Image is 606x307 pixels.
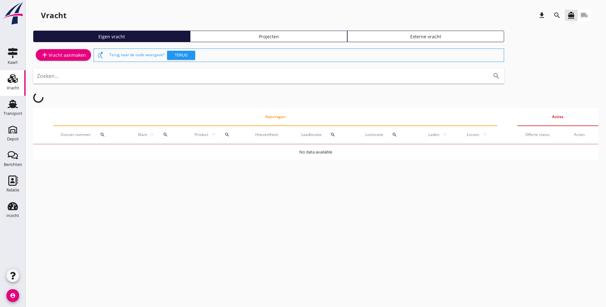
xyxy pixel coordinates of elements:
i: search [493,72,500,80]
a: Externe vracht [347,31,504,42]
div: Vracht [41,10,66,20]
div: Vracht [7,86,19,90]
div: Depot [7,137,19,141]
button: Terug [167,51,195,60]
div: Externe vracht [350,33,501,40]
i: arrow_upward [148,132,156,137]
div: Transport [4,111,22,116]
div: Relatie [6,188,19,192]
span: Lossen [465,132,481,138]
th: Aanvragen [53,108,497,126]
img: logo-small.a267ee39.svg [1,2,24,25]
i: search [163,132,168,137]
div: Berichten [4,162,22,167]
div: Loslocatie [365,127,411,142]
div: Vracht aanmaken [41,51,86,59]
i: arrow_upward [210,132,218,137]
i: add [41,51,49,59]
i: search [392,132,397,137]
a: Projecten [190,31,347,42]
i: arrow_upward [441,132,449,137]
div: Acties [574,132,591,138]
a: Eigen vracht [33,31,190,42]
div: Offerte status [525,132,559,138]
input: Zoeken... [37,71,482,81]
i: download [538,11,546,19]
i: search [100,132,105,137]
i: account_circle [6,289,19,302]
div: Hoeveelheid [255,132,286,138]
div: Eigen vracht [36,33,187,40]
span: Product [193,132,210,138]
i: search [225,132,230,137]
th: Acties [518,108,599,126]
span: Laden [426,132,441,138]
i: arrow_upward [481,132,490,137]
div: Dossier nummer [61,127,121,142]
div: Laadlocatie [301,127,350,142]
span: Klant [137,132,148,138]
div: Kaart [8,60,18,64]
div: Terug [170,52,193,58]
div: Projecten [193,33,344,40]
i: search [553,11,561,19]
a: Vracht aanmaken [36,49,91,61]
div: Inzicht [6,213,19,218]
div: Terug naar de oude weergave? [109,49,501,62]
i: local_shipping [580,11,588,19]
i: search [330,132,335,137]
i: switch_access_shortcut [96,51,104,59]
i: directions_boat [567,11,575,19]
td: No data available [33,145,598,160]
